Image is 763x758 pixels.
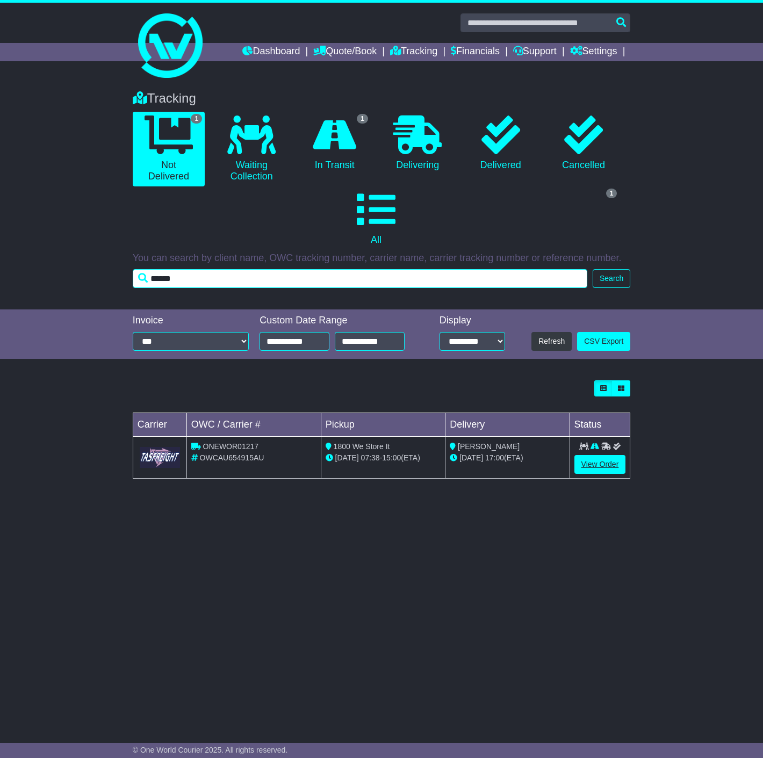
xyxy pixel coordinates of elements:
td: OWC / Carrier # [186,413,321,436]
span: 1 [191,114,202,124]
a: 1 Not Delivered [133,112,205,186]
div: Tracking [127,91,636,106]
td: Carrier [133,413,186,436]
a: Dashboard [242,43,300,61]
a: Financials [451,43,500,61]
a: 1 In Transit [299,112,371,175]
button: Refresh [531,332,572,351]
span: © One World Courier 2025. All rights reserved. [133,746,288,754]
span: 1 [606,189,617,198]
a: View Order [574,455,626,474]
span: 17:00 [485,453,504,462]
span: 1 [357,114,368,124]
span: [PERSON_NAME] [458,442,520,451]
button: Search [593,269,630,288]
span: [DATE] [335,453,359,462]
a: Settings [570,43,617,61]
div: Invoice [133,315,249,327]
a: 1 All [133,186,620,250]
a: Cancelled [548,112,620,175]
div: Display [440,315,506,327]
a: Delivered [464,112,536,175]
img: GetCarrierServiceLogo [140,447,180,468]
p: You can search by client name, OWC tracking number, carrier name, carrier tracking number or refe... [133,252,631,264]
span: [DATE] [459,453,483,462]
span: 1800 We Store It [334,442,390,451]
div: - (ETA) [326,452,441,464]
a: Quote/Book [313,43,377,61]
td: Delivery [445,413,570,436]
span: 15:00 [382,453,401,462]
a: CSV Export [577,332,630,351]
td: Pickup [321,413,445,436]
td: Status [570,413,630,436]
div: (ETA) [450,452,565,464]
a: Delivering [381,112,454,175]
span: OWCAU654915AU [200,453,264,462]
a: Waiting Collection [215,112,287,186]
span: 07:38 [361,453,380,462]
a: Support [513,43,557,61]
span: ONEWOR01217 [203,442,258,451]
div: Custom Date Range [260,315,419,327]
a: Tracking [390,43,437,61]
